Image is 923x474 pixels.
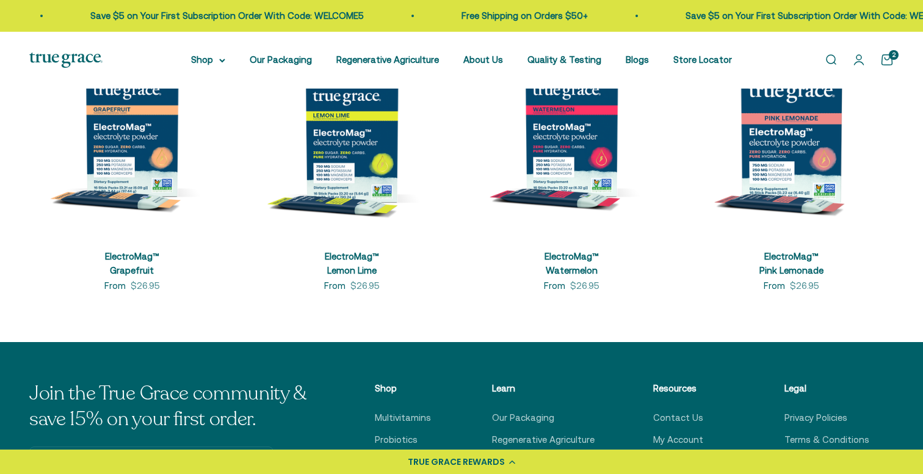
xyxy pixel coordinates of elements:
[570,279,599,293] sale-price: $26.95
[29,381,316,432] p: Join the True Grace community & save 15% on your first order.
[653,410,703,425] a: Contact Us
[375,432,418,447] a: Probiotics
[336,54,439,65] a: Regenerative Agriculture
[408,456,505,469] div: TRUE GRACE REWARDS
[131,279,160,293] sale-price: $26.95
[350,279,380,293] sale-price: $26.95
[653,381,726,396] p: Resources
[889,50,899,60] cart-count: 2
[759,251,823,275] a: ElectroMag™Pink Lemonade
[626,54,649,65] a: Blogs
[105,251,159,275] a: ElectroMag™Grapefruit
[325,251,379,275] a: ElectroMag™Lemon Lime
[375,410,431,425] a: Multivitamins
[689,30,894,235] img: ElectroMag™
[784,381,869,396] p: Legal
[463,54,503,65] a: About Us
[492,410,554,425] a: Our Packaging
[764,279,785,293] span: From
[784,432,869,447] a: Terms & Conditions
[790,279,819,293] sale-price: $26.95
[492,381,595,396] p: Learn
[450,10,576,21] a: Free Shipping on Orders $50+
[784,410,847,425] a: Privacy Policies
[249,30,454,235] img: ElectroMag™
[104,279,126,293] span: From
[29,30,234,235] img: ElectroMag™
[79,9,352,23] p: Save $5 on Your First Subscription Order With Code: WELCOME5
[544,279,565,293] span: From
[324,279,346,293] span: From
[492,432,595,447] a: Regenerative Agriculture
[673,54,732,65] a: Store Locator
[653,432,703,447] a: My Account
[250,54,312,65] a: Our Packaging
[545,251,599,275] a: ElectroMag™Watermelon
[375,381,433,396] p: Shop
[191,53,225,67] summary: Shop
[527,54,601,65] a: Quality & Testing
[469,30,674,235] img: ElectroMag™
